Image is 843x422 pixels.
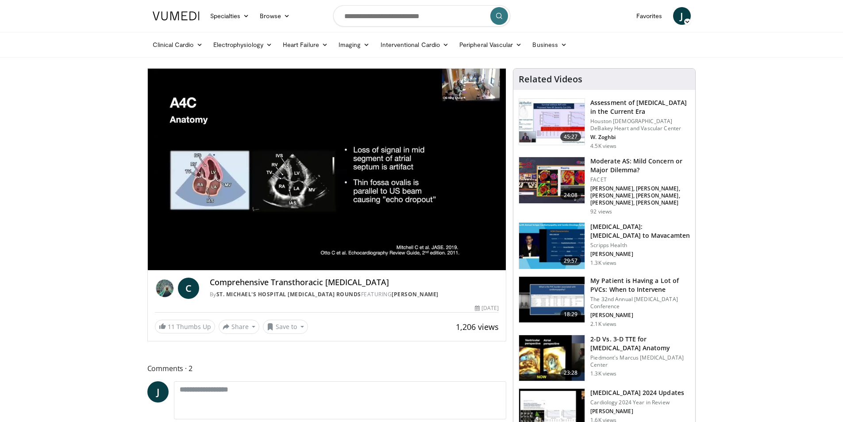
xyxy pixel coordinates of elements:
[590,242,690,249] p: Scripps Health
[590,370,616,377] p: 1.3K views
[590,118,690,132] p: Houston [DEMOGRAPHIC_DATA] DeBakey Heart and Vascular Center
[155,320,215,333] a: 11 Thumbs Up
[519,335,690,382] a: 23:28 2-D Vs. 3-D TTE for [MEDICAL_DATA] Anatomy Piedmont's Marcus [MEDICAL_DATA] Center 1.3K views
[475,304,499,312] div: [DATE]
[148,69,506,271] video-js: Video Player
[590,354,690,368] p: Piedmont's Marcus [MEDICAL_DATA] Center
[590,157,690,174] h3: Moderate AS: Mild Concern or Major Dilemma?
[210,278,499,287] h4: Comprehensive Transthoracic [MEDICAL_DATA]
[219,320,260,334] button: Share
[590,296,690,310] p: The 32nd Annual [MEDICAL_DATA] Conference
[147,36,208,54] a: Clinical Cardio
[590,143,616,150] p: 4.5K views
[590,321,616,328] p: 2.1K views
[590,388,684,397] h3: [MEDICAL_DATA] 2024 Updates
[590,176,690,183] p: FACET
[560,256,581,265] span: 29:57
[155,278,174,299] img: St. Michael's Hospital Echocardiogram Rounds
[205,7,255,25] a: Specialties
[254,7,295,25] a: Browse
[519,276,690,328] a: 18:29 My Patient is Having a Lot of PVCs: When to Intervene The 32nd Annual [MEDICAL_DATA] Confer...
[590,134,690,141] p: W. Zoghbi
[147,363,507,374] span: Comments 2
[560,132,581,141] span: 45:27
[590,276,690,294] h3: My Patient is Having a Lot of PVCs: When to Intervene
[590,399,684,406] p: Cardiology 2024 Year in Review
[590,335,690,352] h3: 2-D Vs. 3-D TTE for [MEDICAL_DATA] Anatomy
[147,381,169,403] a: J
[631,7,668,25] a: Favorites
[519,157,690,215] a: 24:08 Moderate AS: Mild Concern or Major Dilemma? FACET [PERSON_NAME], [PERSON_NAME], [PERSON_NAM...
[168,322,175,331] span: 11
[519,335,585,381] img: 287a14c5-9743-478f-b179-8a25b4c3625f.150x105_q85_crop-smart_upscale.jpg
[519,223,585,269] img: 0d2d4dcd-2944-42dd-9ddd-7b7b0914d8a2.150x105_q85_crop-smart_upscale.jpg
[263,320,308,334] button: Save to
[454,36,527,54] a: Peripheral Vascular
[519,277,585,323] img: 1427eb7f-e302-4c0c-9196-015ac6b86534.150x105_q85_crop-smart_upscale.jpg
[277,36,333,54] a: Heart Failure
[208,36,277,54] a: Electrophysiology
[153,12,200,20] img: VuMedi Logo
[590,408,684,415] p: [PERSON_NAME]
[527,36,572,54] a: Business
[519,157,585,203] img: dd11af6a-c20f-4746-a517-478f0228e36a.150x105_q85_crop-smart_upscale.jpg
[216,290,361,298] a: St. Michael's Hospital [MEDICAL_DATA] Rounds
[673,7,691,25] a: J
[519,74,582,85] h4: Related Videos
[178,278,199,299] a: C
[560,310,581,319] span: 18:29
[590,222,690,240] h3: [MEDICAL_DATA]: [MEDICAL_DATA] to Mavacamten
[519,99,585,145] img: 92baea2f-626a-4859-8e8f-376559bb4018.150x105_q85_crop-smart_upscale.jpg
[375,36,454,54] a: Interventional Cardio
[590,185,690,206] p: [PERSON_NAME], [PERSON_NAME], [PERSON_NAME], [PERSON_NAME], [PERSON_NAME], [PERSON_NAME]
[590,98,690,116] h3: Assessment of [MEDICAL_DATA] in the Current Era
[519,98,690,150] a: 45:27 Assessment of [MEDICAL_DATA] in the Current Era Houston [DEMOGRAPHIC_DATA] DeBakey Heart an...
[590,208,612,215] p: 92 views
[560,191,581,200] span: 24:08
[456,321,499,332] span: 1,206 views
[590,312,690,319] p: [PERSON_NAME]
[590,251,690,258] p: [PERSON_NAME]
[519,222,690,269] a: 29:57 [MEDICAL_DATA]: [MEDICAL_DATA] to Mavacamten Scripps Health [PERSON_NAME] 1.3K views
[560,368,581,377] span: 23:28
[392,290,439,298] a: [PERSON_NAME]
[333,5,510,27] input: Search topics, interventions
[333,36,375,54] a: Imaging
[210,290,499,298] div: By FEATURING
[590,259,616,267] p: 1.3K views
